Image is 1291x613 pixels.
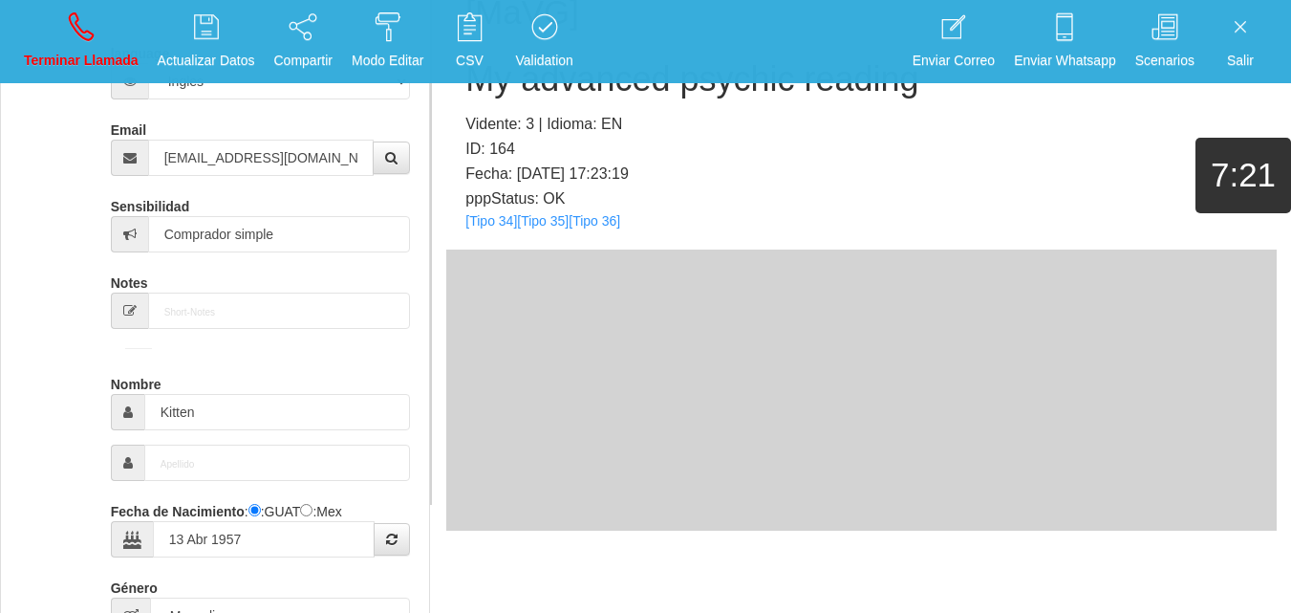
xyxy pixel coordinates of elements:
[148,293,411,329] input: Short-Notes
[465,186,1258,211] p: pppStatus: OK
[148,216,411,252] input: Sensibilidad
[465,213,517,229] a: [Tipo 34]
[151,6,262,77] a: Actualizar Datos
[1007,6,1123,77] a: Enviar Whatsapp
[158,50,255,72] p: Actualizar Datos
[1129,6,1201,77] a: Scenarios
[111,495,245,521] label: Fecha de Nacimiento
[148,140,375,176] input: Correo electrónico
[1207,6,1274,77] a: Salir
[300,504,312,516] input: :Yuca-Mex
[569,213,620,229] a: [Tipo 36]
[515,50,572,72] p: Validation
[465,60,1258,99] h2: My advanced psychic reading
[508,6,579,77] a: Validation
[268,6,339,77] a: Compartir
[144,394,411,430] input: Nombre
[465,137,1258,162] p: ID: 164
[1135,50,1194,72] p: Scenarios
[436,6,503,77] a: CSV
[111,190,189,216] label: Sensibilidad
[1195,157,1291,194] h1: 7:21
[111,368,161,394] label: Nombre
[248,504,261,516] input: :Quechi GUAT
[1014,50,1116,72] p: Enviar Whatsapp
[111,572,158,598] label: Género
[111,114,146,140] label: Email
[913,50,995,72] p: Enviar Correo
[1214,50,1267,72] p: Salir
[111,267,148,293] label: Notes
[24,50,139,72] p: Terminar Llamada
[352,50,423,72] p: Modo Editar
[274,50,333,72] p: Compartir
[345,6,430,77] a: Modo Editar
[17,6,145,77] a: Terminar Llamada
[906,6,1001,77] a: Enviar Correo
[442,50,496,72] p: CSV
[144,445,411,481] input: Apellido
[465,112,1258,137] p: Vidente: 3 | Idioma: EN
[517,213,569,229] a: [Tipo 35]
[465,162,1258,186] p: Fecha: [DATE] 17:23:19
[111,495,411,558] div: : :GUAT :Mex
